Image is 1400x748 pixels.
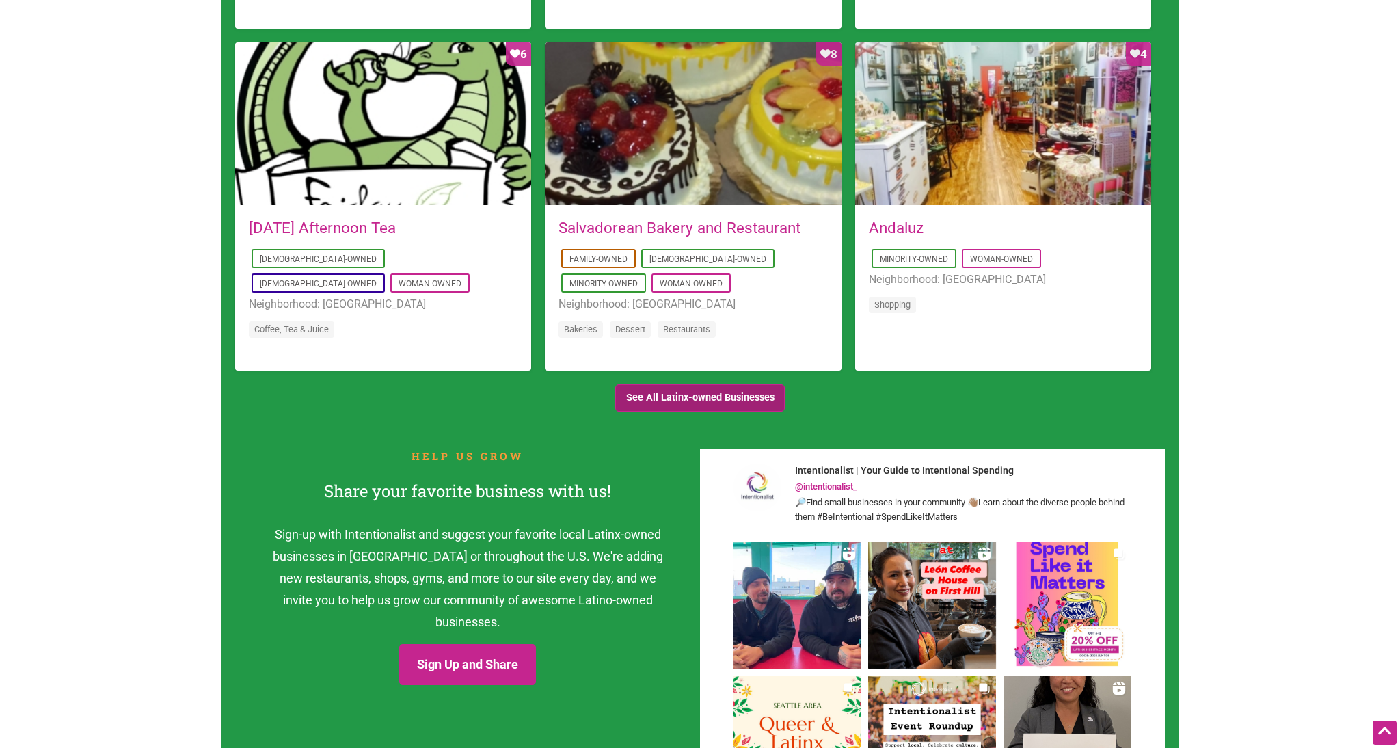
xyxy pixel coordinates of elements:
[869,271,1137,289] li: Neighborhood: [GEOGRAPHIC_DATA]
[880,254,948,264] a: Minority-Owned
[268,480,667,503] h1: Share your favorite business with us!
[569,279,638,289] a: Minority-Owned
[558,295,827,313] li: Neighborhood: [GEOGRAPHIC_DATA]
[733,542,861,669] img: Bold flavors. Messy sandwiches. All love. 💛 Seattle’s @unbien is a family-run Caribbean-inspired ...
[399,644,536,685] a: Sign Up and Share
[249,295,517,313] li: Neighborhood: [GEOGRAPHIC_DATA]
[1004,542,1131,669] img: ⭐️ #SpendLikeItMatters & SAVE ⭐️ Thanks to the generous support of our Seattle Pro Sports Team pa...
[558,219,800,237] a: Salvadorean Bakery and Restaurant
[660,279,723,289] a: Woman-Owned
[564,324,597,334] a: Bakeries
[260,254,377,264] a: [DEMOGRAPHIC_DATA]-Owned
[1373,721,1397,745] div: Scroll Back to Top
[733,464,781,511] img: @intentionalist_
[869,219,924,237] a: Andaluz
[795,464,1131,478] h5: Intentionalist | Your Guide to Intentional Spending
[795,496,1131,524] div: 🔎Find small businesses in your community 👋🏽Learn about the diverse people behind them #BeIntentio...
[249,219,396,237] a: [DATE] Afternoon Tea
[268,449,667,469] h2: HELP US GROW
[649,254,766,264] a: [DEMOGRAPHIC_DATA]-Owned
[254,324,329,334] a: Coffee, Tea & Juice
[970,254,1033,264] a: Woman-Owned
[868,542,996,669] img: 🐻☕ A cup of León is never *just* coffee. We stopped by their brand-new First Hill location and fo...
[268,524,667,633] p: Sign-up with Intentionalist and suggest your favorite local Latinx-owned businesses in [GEOGRAPHI...
[399,279,461,289] a: Woman-Owned
[663,324,710,334] a: Restaurants
[260,279,377,289] a: [DEMOGRAPHIC_DATA]-Owned
[615,384,785,412] a: See All Latinx-owned Businesses
[569,254,628,264] a: Family-Owned
[795,481,857,492] a: @intentionalist_
[874,299,911,310] a: Shopping
[615,324,645,334] a: Dessert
